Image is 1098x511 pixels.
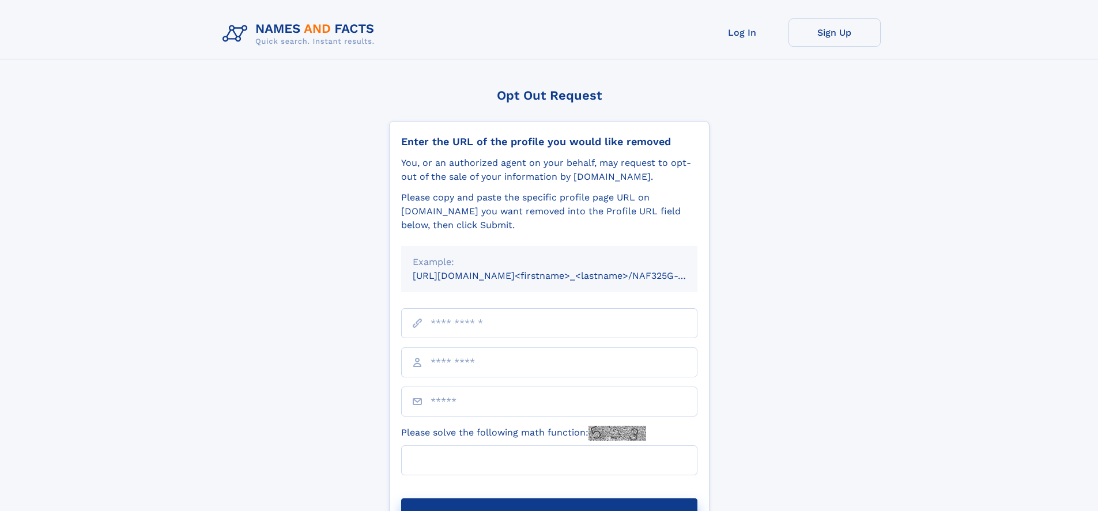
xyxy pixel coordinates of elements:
[401,156,697,184] div: You, or an authorized agent on your behalf, may request to opt-out of the sale of your informatio...
[696,18,788,47] a: Log In
[413,255,686,269] div: Example:
[218,18,384,50] img: Logo Names and Facts
[401,191,697,232] div: Please copy and paste the specific profile page URL on [DOMAIN_NAME] you want removed into the Pr...
[413,270,719,281] small: [URL][DOMAIN_NAME]<firstname>_<lastname>/NAF325G-xxxxxxxx
[788,18,881,47] a: Sign Up
[401,135,697,148] div: Enter the URL of the profile you would like removed
[389,88,710,103] div: Opt Out Request
[401,426,646,441] label: Please solve the following math function:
